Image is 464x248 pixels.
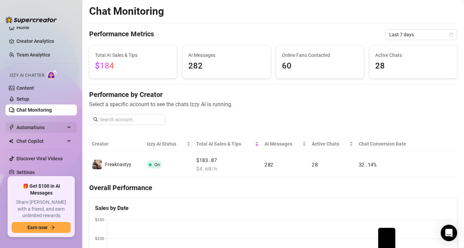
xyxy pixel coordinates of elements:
span: Izzy AI Chatter [10,72,44,79]
a: Discover Viral Videos [16,156,63,161]
span: 32.14 % [359,161,377,168]
a: Content [16,85,34,91]
a: Chat Monitoring [16,107,52,113]
span: AI Messages [188,51,264,59]
span: thunderbolt [9,125,14,130]
h2: Chat Monitoring [89,5,164,18]
span: 🎁 Get $100 in AI Messages [12,183,71,196]
th: AI Messages [262,136,309,152]
span: 282 [264,161,273,168]
span: Chat Copilot [16,136,65,147]
span: Active Chats [312,140,348,148]
div: Open Intercom Messenger [441,225,457,241]
a: Setup [16,96,29,102]
h4: Performance by Creator [89,90,457,99]
span: 282 [188,60,264,73]
span: $183.87 [196,156,259,164]
a: Home [16,25,29,30]
span: On [154,162,160,167]
span: search [93,117,98,122]
a: Team Analytics [16,52,50,58]
span: Share [PERSON_NAME] with a friend, and earn unlimited rewards [12,199,71,219]
span: 28 [375,60,451,73]
span: Last 7 days [389,29,453,40]
span: calendar [449,33,453,37]
span: Total AI Sales & Tips [95,51,171,59]
span: AI Messages [264,140,301,148]
button: Earn nowarrow-right [12,222,71,233]
h4: Performance Metrics [89,29,154,40]
span: Total AI Sales & Tips [196,140,253,148]
span: Izzy AI Status [147,140,185,148]
span: Earn now [27,225,47,230]
span: Select a specific account to see the chats Izzy AI is running. [89,100,457,109]
a: Creator Analytics [16,36,71,47]
span: $184 [95,61,114,71]
a: Settings [16,170,35,175]
input: Search account... [99,116,161,123]
img: Freaknastyy [92,160,102,169]
img: AI Chatter [47,70,58,79]
span: arrow-right [50,225,55,230]
span: Freaknastyy [105,162,131,167]
th: Active Chats [309,136,356,152]
th: Izzy AI Status [144,136,193,152]
h4: Overall Performance [89,183,457,193]
span: 28 [312,161,318,168]
th: Total AI Sales & Tips [193,136,262,152]
span: Online Fans Contacted [282,51,358,59]
img: Chat Copilot [9,139,13,144]
span: 60 [282,60,358,73]
div: Sales by Date [95,204,451,212]
th: Chat Conversion Rate [356,136,420,152]
img: logo-BBDzfeDw.svg [5,16,57,23]
span: Active Chats [375,51,451,59]
th: Creator [89,136,144,152]
span: Automations [16,122,65,133]
span: $ 4.60 /h [196,165,259,173]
